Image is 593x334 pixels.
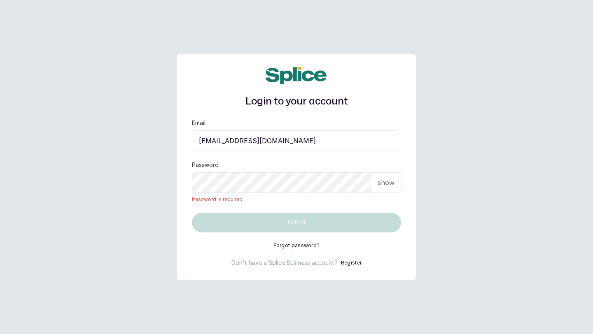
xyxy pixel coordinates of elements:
button: Register [341,259,362,267]
span: Password is required [192,196,401,203]
p: Don't have a Splice Business account? [231,259,338,267]
p: show [378,178,395,188]
h1: Login to your account [192,94,401,109]
input: email@acme.com [192,130,401,151]
button: Forgot password? [273,242,320,249]
label: Email [192,119,205,127]
button: Log in [192,213,401,232]
label: Password [192,161,219,169]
